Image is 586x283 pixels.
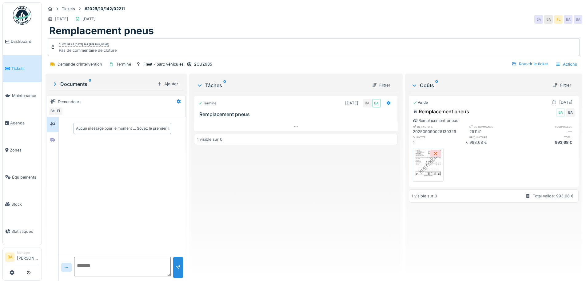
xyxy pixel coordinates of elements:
div: Filtrer [550,81,574,89]
div: Remplacement pneus [413,108,469,115]
div: FL [54,107,63,115]
h1: Remplacement pneus [49,25,154,37]
sup: 0 [223,82,226,89]
div: Filtrer [369,81,393,89]
a: Stock [3,191,42,218]
div: Coûts [411,82,548,89]
span: Équipements [12,174,39,180]
h6: n° de facture [413,125,465,129]
a: Dashboard [3,28,42,55]
div: Terminé [116,61,131,67]
span: Maintenance [12,93,39,99]
a: Équipements [3,164,42,191]
span: Zones [10,147,39,153]
div: [DATE] [345,100,358,106]
div: Total validé: 993,68 € [533,193,574,199]
div: Tickets [62,6,75,12]
div: BA [574,15,582,24]
div: Demandeurs [58,99,82,105]
div: Actions [553,60,580,69]
div: Validé [413,100,428,105]
div: Aucun message pour le moment … Soyez le premier ! [76,126,169,131]
span: Tickets [11,66,39,71]
div: [DATE] [559,99,572,105]
li: [PERSON_NAME] [17,250,39,264]
h6: quantité [413,135,465,139]
div: 993,68 € [469,139,522,145]
span: Dashboard [11,38,39,44]
a: Statistiques [3,218,42,245]
a: Zones [3,136,42,164]
sup: 0 [435,82,438,89]
div: 1 visible sur 0 [412,193,437,199]
div: Remplacement pneus [413,118,458,123]
h6: prix unitaire [469,135,522,139]
div: [DATE] [82,16,96,22]
div: 993,68 € [522,139,575,145]
img: mern25atsing4r5qt1thja9en8j7 [414,149,442,180]
div: BA [564,15,572,24]
div: BA [363,99,372,107]
h6: n° de commande [469,125,522,129]
h6: total [522,135,575,139]
strong: #2025/10/142/02211 [82,6,127,12]
div: BA [48,107,57,115]
div: Tâches [197,82,367,89]
div: Documents [52,80,154,88]
div: Ajouter [154,80,181,88]
div: BA [556,108,565,117]
div: Terminé [198,101,217,106]
div: × [465,139,469,145]
div: Manager [17,250,39,255]
img: Badge_color-CXgf-gQk.svg [13,6,31,25]
h3: Remplacement pneus [199,111,395,117]
div: BA [372,99,381,107]
div: 251141 [469,129,522,135]
div: Clôturé le [DATE] par [PERSON_NAME] [59,42,109,47]
div: FL [554,15,563,24]
div: Demande d'intervention [58,61,102,67]
a: BA Manager[PERSON_NAME] [5,250,39,265]
div: 202509090028130329 [413,129,465,135]
div: 2CUZ985 [194,61,212,67]
span: Agenda [10,120,39,126]
div: Fleet - parc véhicules [143,61,184,67]
a: Agenda [3,109,42,136]
div: — [522,129,575,135]
span: Statistiques [11,228,39,234]
div: 1 [413,139,465,145]
div: 1 visible sur 0 [197,136,222,142]
div: BA [534,15,543,24]
li: BA [5,253,14,262]
div: Rouvrir le ticket [509,60,550,68]
div: BA [566,108,575,117]
a: Maintenance [3,82,42,109]
a: Tickets [3,55,42,82]
div: [DATE] [55,16,68,22]
div: Pas de commentaire de clôture [59,47,117,53]
h6: fournisseur [522,125,575,129]
div: BA [544,15,553,24]
span: Stock [11,201,39,207]
sup: 0 [89,80,91,88]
